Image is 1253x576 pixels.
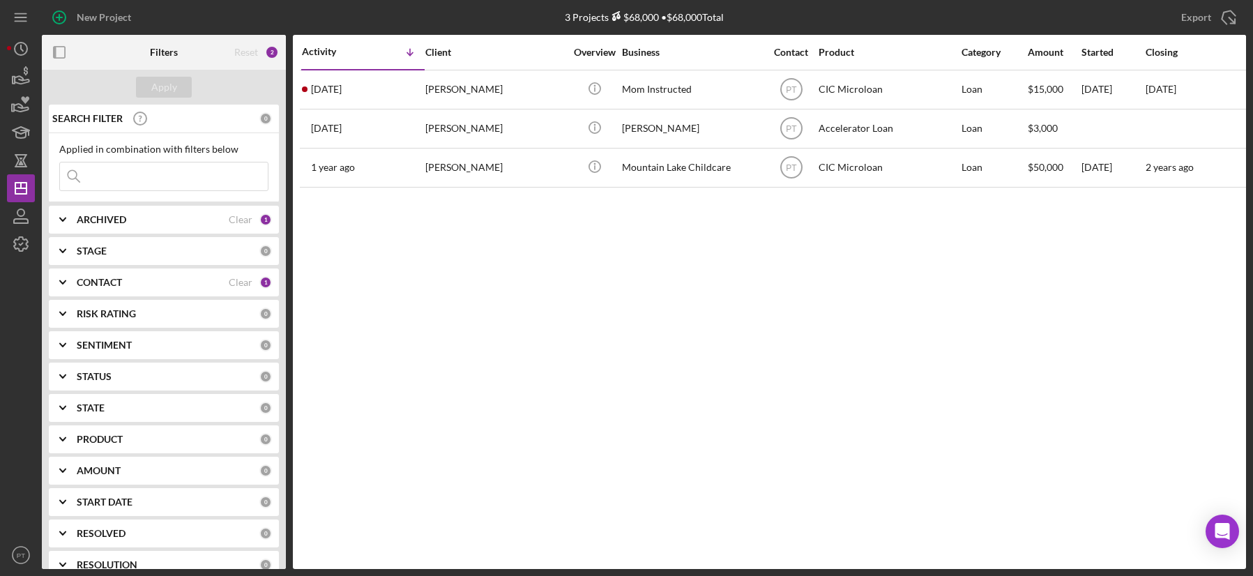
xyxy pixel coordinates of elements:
div: Accelerator Loan [819,110,958,147]
div: 0 [259,112,272,125]
text: PT [786,124,797,134]
button: Export [1167,3,1246,31]
div: Reset [234,47,258,58]
div: 0 [259,433,272,446]
div: $68,000 [609,11,659,23]
div: Product [819,47,958,58]
text: PT [786,163,797,173]
b: STATE [77,402,105,414]
div: 3 Projects • $68,000 Total [565,11,724,23]
div: Clear [229,277,252,288]
div: [PERSON_NAME] [622,110,761,147]
b: Filters [150,47,178,58]
div: Apply [151,77,177,98]
b: AMOUNT [77,465,121,476]
time: 2 years ago [1146,161,1194,173]
text: PT [17,552,25,559]
div: Mom Instructed [622,71,761,108]
div: Closing [1146,47,1250,58]
div: Loan [962,149,1026,186]
b: STAGE [77,245,107,257]
div: CIC Microloan [819,149,958,186]
b: SEARCH FILTER [52,113,123,124]
div: 0 [259,402,272,414]
div: Business [622,47,761,58]
time: [DATE] [1146,83,1176,95]
div: [PERSON_NAME] [425,71,565,108]
time: 2025-07-22 14:09 [311,84,342,95]
button: New Project [42,3,145,31]
div: 0 [259,370,272,383]
div: Activity [302,46,363,57]
b: RISK RATING [77,308,136,319]
b: RESOLVED [77,528,126,539]
div: Applied in combination with filters below [59,144,268,155]
div: CIC Microloan [819,71,958,108]
div: Contact [765,47,817,58]
div: 0 [259,559,272,571]
text: PT [786,85,797,95]
time: 2025-06-16 17:07 [311,123,342,134]
div: 0 [259,308,272,320]
div: Overview [568,47,621,58]
div: Amount [1028,47,1080,58]
div: Client [425,47,565,58]
span: $50,000 [1028,161,1063,173]
div: 2 [265,45,279,59]
div: 0 [259,496,272,508]
b: START DATE [77,497,132,508]
button: Apply [136,77,192,98]
div: Mountain Lake Childcare [622,149,761,186]
span: $3,000 [1028,122,1058,134]
div: Open Intercom Messenger [1206,515,1239,548]
b: CONTACT [77,277,122,288]
div: 1 [259,276,272,289]
span: $15,000 [1028,83,1063,95]
div: Export [1181,3,1211,31]
button: PT [7,541,35,569]
div: Loan [962,71,1026,108]
div: New Project [77,3,131,31]
b: STATUS [77,371,112,382]
div: Started [1081,47,1144,58]
div: 0 [259,339,272,351]
div: 1 [259,213,272,226]
div: [DATE] [1081,149,1144,186]
div: Clear [229,214,252,225]
b: PRODUCT [77,434,123,445]
b: ARCHIVED [77,214,126,225]
div: [PERSON_NAME] [425,110,565,147]
div: Category [962,47,1026,58]
b: RESOLUTION [77,559,137,570]
div: [DATE] [1081,71,1144,108]
div: 0 [259,464,272,477]
time: 2024-07-10 16:43 [311,162,355,173]
b: SENTIMENT [77,340,132,351]
div: Loan [962,110,1026,147]
div: 0 [259,527,272,540]
div: 0 [259,245,272,257]
div: [PERSON_NAME] [425,149,565,186]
